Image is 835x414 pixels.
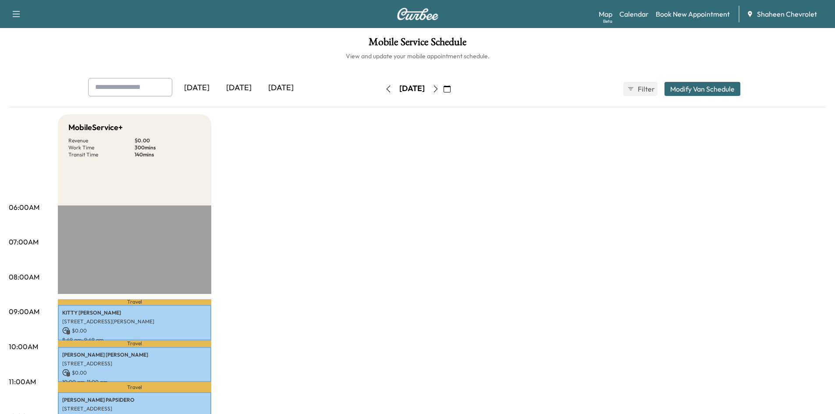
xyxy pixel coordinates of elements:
p: 140 mins [135,151,201,158]
span: Filter [638,84,654,94]
p: Travel [58,382,211,392]
a: Book New Appointment [656,9,730,19]
div: Beta [603,18,612,25]
p: Work Time [68,144,135,151]
p: Transit Time [68,151,135,158]
a: MapBeta [599,9,612,19]
p: $ 0.00 [135,137,201,144]
p: [STREET_ADDRESS] [62,405,207,412]
p: [PERSON_NAME] [PERSON_NAME] [62,351,207,358]
p: 07:00AM [9,237,39,247]
p: [STREET_ADDRESS] [62,360,207,367]
h6: View and update your mobile appointment schedule. [9,52,826,60]
p: KITTY [PERSON_NAME] [62,309,207,316]
p: 08:00AM [9,272,39,282]
p: 11:00AM [9,376,36,387]
p: [STREET_ADDRESS][PERSON_NAME] [62,318,207,325]
div: [DATE] [218,78,260,98]
p: Travel [58,299,211,305]
p: $ 0.00 [62,369,207,377]
span: Shaheen Chevrolet [757,9,817,19]
h5: MobileService+ [68,121,123,134]
p: 8:49 am - 9:49 am [62,336,207,343]
button: Filter [623,82,657,96]
button: Modify Van Schedule [664,82,740,96]
p: Revenue [68,137,135,144]
p: 10:00 am - 11:00 am [62,379,207,386]
p: [PERSON_NAME] PAPSIDERO [62,396,207,403]
p: 300 mins [135,144,201,151]
div: [DATE] [399,83,425,94]
p: 10:00AM [9,341,38,352]
a: Calendar [619,9,649,19]
img: Curbee Logo [397,8,439,20]
h1: Mobile Service Schedule [9,37,826,52]
div: [DATE] [260,78,302,98]
p: 06:00AM [9,202,39,212]
p: 09:00AM [9,306,39,317]
p: Travel [58,340,211,347]
p: $ 0.00 [62,327,207,335]
div: [DATE] [176,78,218,98]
